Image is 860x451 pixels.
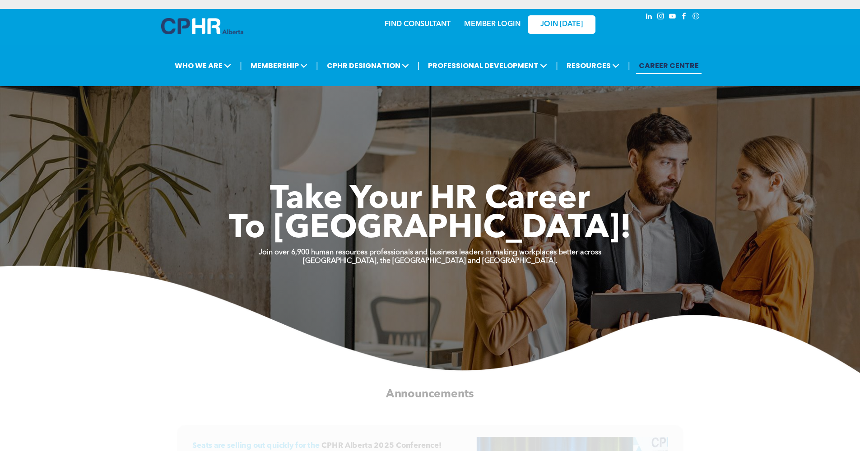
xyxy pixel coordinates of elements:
strong: Join over 6,900 human resources professionals and business leaders in making workplaces better ac... [259,249,601,256]
span: WHO WE ARE [172,57,234,74]
li: | [316,56,318,75]
a: Social network [691,11,701,23]
a: youtube [668,11,678,23]
a: instagram [656,11,666,23]
span: MEMBERSHIP [248,57,310,74]
span: RESOURCES [564,57,622,74]
a: CAREER CENTRE [636,57,702,74]
li: | [556,56,558,75]
a: facebook [679,11,689,23]
span: JOIN [DATE] [540,20,583,29]
a: linkedin [644,11,654,23]
span: CPHR Alberta 2025 Conference! [321,442,442,450]
li: | [628,56,630,75]
a: JOIN [DATE] [528,15,595,34]
span: Seats are selling out quickly for the [192,442,320,450]
span: To [GEOGRAPHIC_DATA]! [229,213,632,245]
li: | [240,56,242,75]
span: Announcements [386,388,474,400]
span: CPHR DESIGNATION [324,57,412,74]
a: MEMBER LOGIN [464,21,521,28]
a: FIND CONSULTANT [385,21,451,28]
strong: [GEOGRAPHIC_DATA], the [GEOGRAPHIC_DATA] and [GEOGRAPHIC_DATA]. [303,258,558,265]
span: Take Your HR Career [270,184,590,216]
span: PROFESSIONAL DEVELOPMENT [425,57,550,74]
li: | [418,56,420,75]
img: A blue and white logo for cp alberta [161,18,243,34]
